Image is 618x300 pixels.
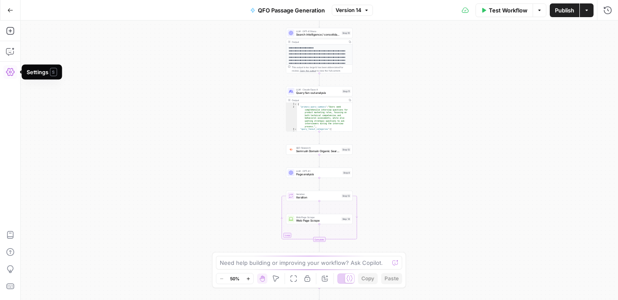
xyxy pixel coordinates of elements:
[300,69,316,72] span: Copy the output
[292,40,346,44] div: Output
[245,3,330,17] button: QFO Passage Generation
[336,6,361,14] span: Version 14
[296,195,340,200] span: Iteration
[286,214,353,224] div: Web Page ScrapeWeb Page ScrapeStep 14
[361,275,374,282] span: Copy
[286,168,353,178] div: LLM · GPT-4.1Page analysisStep 8
[342,217,351,221] div: Step 14
[294,131,297,134] span: Toggle code folding, rows 4 through 41
[292,66,351,72] div: This output is too large & has been abbreviated for review. to view the full content.
[296,169,341,173] span: LLM · GPT-4.1
[286,86,353,132] div: LLM · Claude Opus 4Query fan-out analysisStep 11Output{ "primary_query_summary":"Users seek compr...
[296,91,340,95] span: Query fan-out analysis
[313,237,326,242] div: Complete
[286,131,297,134] div: 4
[476,3,533,17] button: Test Workflow
[550,3,579,17] button: Publish
[50,68,57,76] span: S
[296,216,340,219] span: Web Page Scrape
[286,106,297,128] div: 2
[332,5,373,16] button: Version 14
[286,128,297,131] div: 3
[258,6,325,15] span: QFO Passage Generation
[319,242,320,254] g: Edge from step_13-iteration-end to step_9
[296,149,340,153] span: Semrush Domain Organic Search Pages
[286,191,353,201] div: LoopIterationIterationStep 13
[296,172,341,177] span: Page analysis
[342,148,351,152] div: Step 12
[296,146,340,150] span: SEO Research
[296,88,340,91] span: LLM · Claude Opus 4
[319,73,320,86] g: Edge from step_10 to step_11
[294,128,297,131] span: Toggle code folding, rows 3 through 156
[319,132,320,144] g: Edge from step_11 to step_12
[296,33,340,37] span: Search intelligence / consolidation
[286,144,353,155] div: SEO ResearchSemrush Domain Organic Search PagesStep 12
[296,30,340,33] span: LLM · GPT-4.1 Nano
[381,273,402,284] button: Paste
[489,6,527,15] span: Test Workflow
[319,178,320,190] g: Edge from step_8 to step_13
[342,31,351,35] div: Step 10
[319,201,320,213] g: Edge from step_13 to step_14
[555,6,574,15] span: Publish
[342,194,351,198] div: Step 13
[286,103,297,106] div: 1
[319,155,320,167] g: Edge from step_12 to step_8
[292,99,346,102] div: Output
[296,192,340,196] span: Iteration
[342,171,351,175] div: Step 8
[286,237,353,242] div: Complete
[296,219,340,223] span: Web Page Scrape
[27,68,57,76] div: Settings
[385,275,399,282] span: Paste
[358,273,378,284] button: Copy
[289,148,293,152] img: otu06fjiulrdwrqmbs7xihm55rg9
[230,275,239,282] span: 50%
[294,103,297,106] span: Toggle code folding, rows 1 through 157
[342,90,351,93] div: Step 11
[319,15,320,27] g: Edge from step_42 to step_10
